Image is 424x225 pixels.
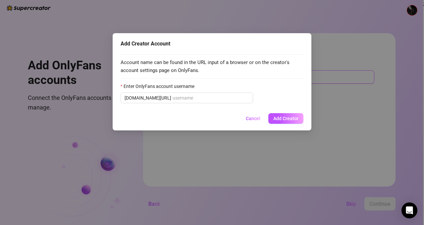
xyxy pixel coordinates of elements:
button: Cancel [240,113,266,124]
label: Enter OnlyFans account username [121,83,199,90]
span: [DOMAIN_NAME][URL] [125,94,171,102]
input: Enter OnlyFans account username [173,94,249,102]
span: Account name can be found in the URL input of a browser or on the creator's account settings page... [121,59,303,74]
span: Add Creator [273,116,298,121]
div: Add Creator Account [121,40,303,48]
div: Open Intercom Messenger [401,202,417,218]
span: Cancel [246,116,260,121]
button: Add Creator [268,113,303,124]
